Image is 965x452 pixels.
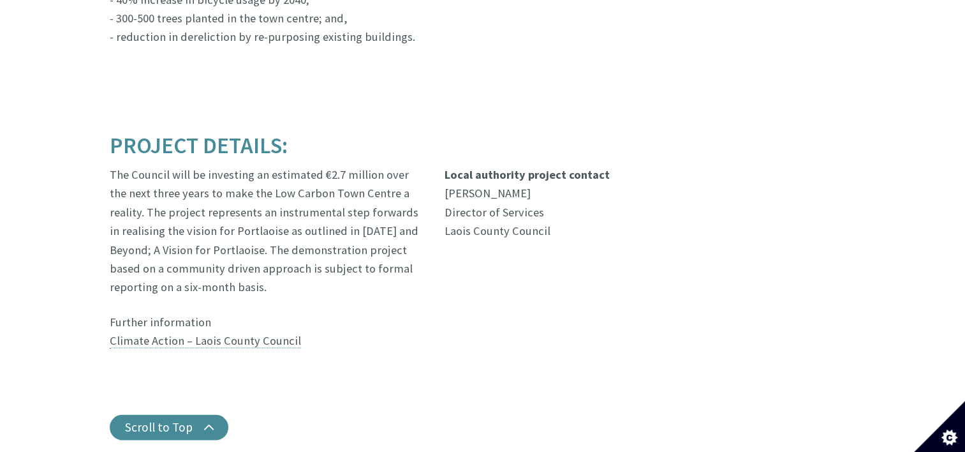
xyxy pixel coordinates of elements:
p: The Council will be investing an estimated €2.7 million over the next three years to make the Low... [110,165,425,297]
a: Climate Action – Laois County Council [110,333,301,348]
strong: Local authority project contact [444,167,609,182]
p: [PERSON_NAME] Director of Services Laois County Council [444,165,664,241]
h2: Project Details: [110,133,665,158]
button: Scroll to Top [110,414,228,440]
button: Set cookie preferences [914,401,965,452]
p: Further information [110,312,425,368]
